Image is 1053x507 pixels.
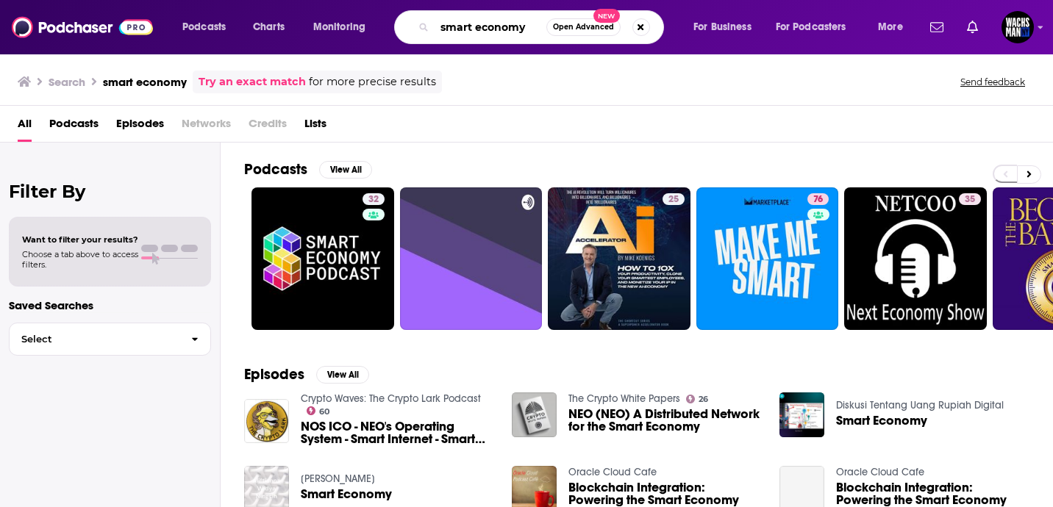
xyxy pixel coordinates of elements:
a: Smart Economy [836,414,927,427]
span: Monitoring [313,17,365,37]
div: Search podcasts, credits, & more... [408,10,678,44]
a: Episodes [116,112,164,142]
p: Saved Searches [9,298,211,312]
a: PodcastsView All [244,160,372,179]
a: 26 [686,395,709,403]
button: open menu [868,15,921,39]
span: 60 [319,409,329,415]
h2: Episodes [244,365,304,384]
a: 35 [844,187,987,330]
a: 76 [807,193,829,205]
span: for more precise results [309,73,436,90]
span: 35 [965,193,975,207]
img: NEO (NEO) A Distributed Network for the Smart Economy [512,392,557,437]
a: 76 [696,187,839,330]
span: New [593,9,620,23]
a: 32 [251,187,394,330]
a: 25 [663,193,685,205]
span: Credits [249,112,287,142]
span: For Business [693,17,752,37]
a: All [18,112,32,142]
span: More [878,17,903,37]
span: Podcasts [182,17,226,37]
a: Show notifications dropdown [961,15,984,40]
a: Oracle Cloud Cafe [568,466,657,478]
span: 25 [668,193,679,207]
span: Select [10,334,179,344]
a: 32 [363,193,385,205]
img: NOS ICO - NEO's Operating System - Smart Internet - Smart Economy - Smart Future [244,399,289,444]
a: NOS ICO - NEO's Operating System - Smart Internet - Smart Economy - Smart Future [301,420,494,445]
a: Smart Economy [301,488,392,500]
button: open menu [683,15,770,39]
h2: Podcasts [244,160,307,179]
span: Networks [182,112,231,142]
a: Oracle Cloud Cafe [836,466,924,478]
button: View All [319,161,372,179]
a: 60 [307,406,330,415]
h2: Filter By [9,181,211,202]
a: Crypto Waves: The Crypto Lark Podcast [301,392,481,405]
input: Search podcasts, credits, & more... [435,15,546,39]
a: Podcasts [49,112,99,142]
button: Select [9,323,211,356]
img: Smart Economy [779,392,824,437]
span: 32 [368,193,379,207]
a: Diskusi Tentang Uang Rupiah Digital [836,399,1004,411]
button: open menu [172,15,245,39]
button: View All [316,366,369,384]
span: 76 [813,193,823,207]
img: User Profile [1002,11,1034,43]
a: Try an exact match [199,73,306,90]
a: 25 [548,187,690,330]
span: Logged in as WachsmanNY [1002,11,1034,43]
button: open menu [303,15,385,39]
button: open menu [766,15,868,39]
span: Charts [253,17,285,37]
a: The Crypto White Papers [568,392,680,405]
a: Show notifications dropdown [924,15,949,40]
a: Aliftianna Widya Ningsih [301,472,375,485]
button: Open AdvancedNew [546,18,621,36]
h3: Search [49,75,85,89]
a: EpisodesView All [244,365,369,384]
a: Lists [304,112,326,142]
button: Send feedback [956,76,1029,88]
h3: smart economy [103,75,187,89]
a: Blockchain Integration: Powering the Smart Economy [836,481,1029,506]
a: Charts [243,15,293,39]
span: Choose a tab above to access filters. [22,249,138,270]
span: Open Advanced [553,24,614,31]
span: Want to filter your results? [22,234,138,245]
button: Show profile menu [1002,11,1034,43]
span: For Podcasters [776,17,846,37]
a: NEO (NEO) A Distributed Network for the Smart Economy [568,408,762,433]
span: 26 [699,396,708,403]
img: Podchaser - Follow, Share and Rate Podcasts [12,13,153,41]
a: Blockchain Integration: Powering the Smart Economy [568,481,762,506]
a: 35 [959,193,981,205]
